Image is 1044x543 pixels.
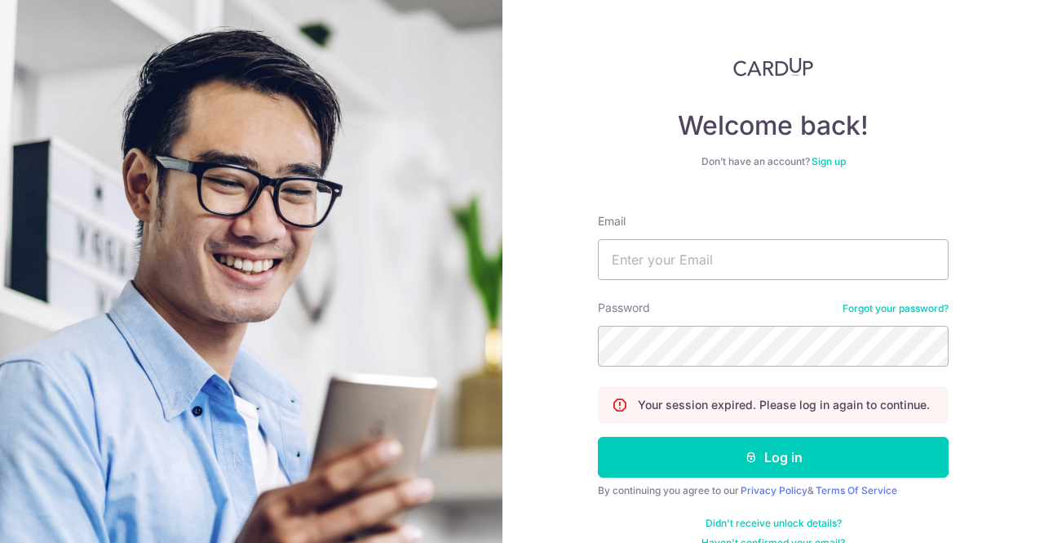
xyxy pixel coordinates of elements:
[812,155,846,167] a: Sign up
[598,155,949,168] div: Don’t have an account?
[598,213,626,229] label: Email
[598,239,949,280] input: Enter your Email
[843,302,949,315] a: Forgot your password?
[733,57,813,77] img: CardUp Logo
[706,517,842,530] a: Didn't receive unlock details?
[598,109,949,142] h4: Welcome back!
[638,397,930,413] p: Your session expired. Please log in again to continue.
[741,484,807,496] a: Privacy Policy
[598,484,949,497] div: By continuing you agree to our &
[598,300,650,316] label: Password
[598,437,949,478] button: Log in
[816,484,897,496] a: Terms Of Service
